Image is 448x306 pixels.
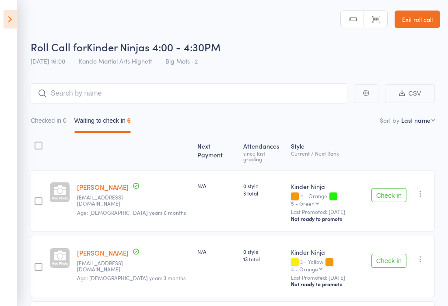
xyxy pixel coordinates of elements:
[194,137,240,166] div: Next Payment
[380,116,399,125] label: Sort by
[77,274,185,281] span: Age: [DEMOGRAPHIC_DATA] years 3 months
[401,116,430,125] div: Last name
[291,193,364,206] div: 4 - Orange
[31,39,87,54] span: Roll Call for
[77,194,134,207] small: milleyu30@gmail.com
[243,248,284,255] span: 0 style
[371,254,406,268] button: Check in
[287,137,367,166] div: Style
[291,274,364,281] small: Last Promoted: [DATE]
[243,150,284,162] div: since last grading
[77,182,129,192] a: [PERSON_NAME]
[291,182,364,191] div: Kinder Ninja
[197,248,236,255] div: N/A
[197,182,236,189] div: N/A
[31,57,65,65] span: [DATE] 16:00
[243,182,284,189] span: 0 style
[291,200,315,206] div: 5 - Green
[127,117,131,124] div: 6
[291,209,364,215] small: Last Promoted: [DATE]
[74,113,131,133] button: Waiting to check in6
[371,188,406,202] button: Check in
[291,281,364,288] div: Not ready to promote
[79,57,152,65] span: Kando Martial Arts Highett
[291,266,318,272] div: 4 - Orange
[31,83,347,103] input: Search by name
[243,255,284,263] span: 13 total
[31,113,66,133] button: Checked in0
[291,248,364,256] div: Kinder Ninja
[77,248,129,257] a: [PERSON_NAME]
[395,11,440,28] a: Exit roll call
[243,189,284,197] span: 3 total
[291,215,364,222] div: Not ready to promote
[385,84,435,103] button: CSV
[77,209,186,216] span: Age: [DEMOGRAPHIC_DATA] years 6 months
[291,259,364,272] div: 3 - Yellow
[240,137,287,166] div: Atten­dances
[87,39,220,54] span: Kinder Ninjas 4:00 - 4:30PM
[165,57,198,65] span: Big Mats -2
[63,117,66,124] div: 0
[291,150,364,156] div: Current / Next Rank
[77,260,134,273] small: whitenatalie1@gmail.com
